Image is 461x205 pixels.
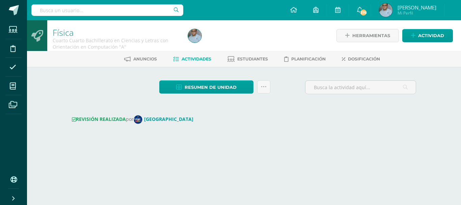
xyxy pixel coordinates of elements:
[72,116,126,122] strong: REVISIÓN REALIZADA
[402,29,453,42] a: Actividad
[284,54,326,65] a: Planificación
[72,115,416,124] div: por
[305,81,416,94] input: Busca la actividad aquí...
[227,54,268,65] a: Estudiantes
[398,4,436,11] span: [PERSON_NAME]
[134,115,142,124] img: 9802ebbe3653d46ccfe4ee73d49c38f1.png
[348,56,380,61] span: Dosificación
[134,116,196,122] a: [GEOGRAPHIC_DATA]
[53,37,180,50] div: Cuarto Cuarto Bachillerato en Ciencias y Letras con Orientación en Computación 'A'
[53,27,74,38] a: Física
[173,54,211,65] a: Actividades
[159,80,253,94] a: Resumen de unidad
[379,3,392,17] img: 7b909a47bc6bc1a4636edf6a175a3f6c.png
[53,28,180,37] h1: Física
[188,29,201,43] img: 7b909a47bc6bc1a4636edf6a175a3f6c.png
[418,29,444,42] span: Actividad
[182,56,211,61] span: Actividades
[336,29,399,42] a: Herramientas
[133,56,157,61] span: Anuncios
[144,116,193,122] strong: [GEOGRAPHIC_DATA]
[237,56,268,61] span: Estudiantes
[31,4,183,16] input: Busca un usuario...
[291,56,326,61] span: Planificación
[398,10,436,16] span: Mi Perfil
[360,9,367,16] span: 378
[185,81,237,94] span: Resumen de unidad
[124,54,157,65] a: Anuncios
[342,54,380,65] a: Dosificación
[352,29,390,42] span: Herramientas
